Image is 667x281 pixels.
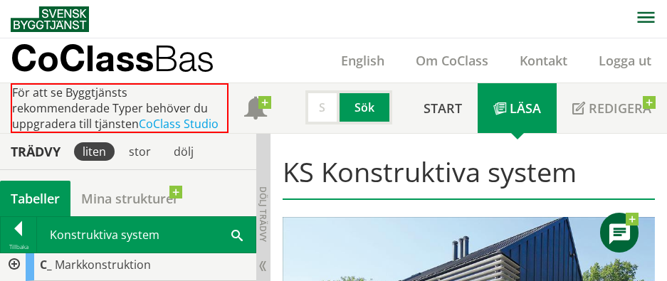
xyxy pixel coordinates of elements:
h1: KS Konstruktiva system [283,156,656,200]
div: liten [74,142,115,161]
span: Läsa [510,100,541,117]
a: Redigera [557,83,667,133]
span: Markkonstruktion [55,257,151,272]
span: Bas [154,37,214,79]
img: Svensk Byggtjänst [11,6,89,32]
a: Start [408,83,478,133]
p: CoClass [11,50,214,66]
a: CoClass Studio [139,116,219,132]
span: C_ [40,257,52,272]
a: English [325,52,400,69]
div: För att se Byggtjänsts rekommenderade Typer behöver du uppgradera till tjänsten [11,83,229,133]
span: Redigera [589,100,651,117]
div: Trädvy [3,144,68,159]
a: Mina strukturer [70,181,189,216]
span: Start [424,100,462,117]
span: Dölj trädvy [257,186,269,242]
div: dölj [165,142,202,161]
div: Tillbaka [1,241,36,253]
span: Sök i tabellen [231,227,243,242]
div: stor [120,142,159,161]
a: Kontakt [504,52,583,69]
a: Logga ut [583,52,667,69]
span: Notifikationer [244,98,267,121]
a: CoClassBas [11,38,245,83]
input: Sök [305,90,340,124]
a: Om CoClass [400,52,504,69]
div: Konstruktiva system [37,217,256,253]
a: Läsa [478,83,557,133]
button: Sök [340,90,392,124]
